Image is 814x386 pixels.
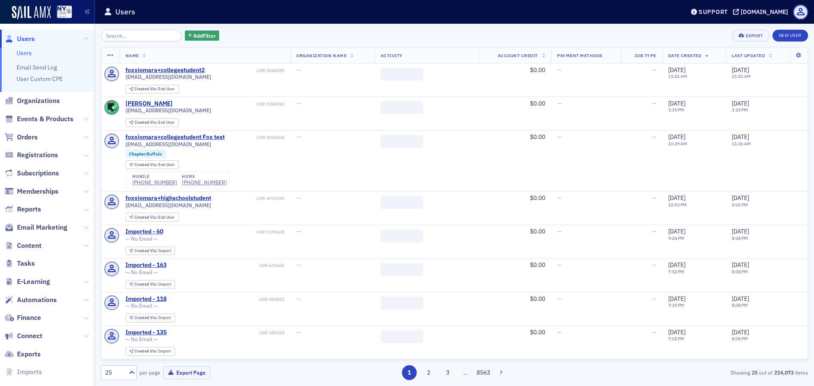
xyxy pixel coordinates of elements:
span: Registrations [17,150,58,160]
div: USR-5248308 [226,135,284,140]
div: Chapter: [125,150,166,158]
span: [DATE] [732,66,749,74]
a: Tasks [5,259,35,268]
div: Created Via: Import [125,280,175,289]
span: Users [17,34,35,44]
span: — [652,100,656,107]
span: — [296,194,301,202]
span: ‌ [381,330,423,343]
a: Users [17,49,32,57]
div: Created Via: Import [125,247,175,255]
span: — [557,100,562,107]
a: Registrations [5,150,58,160]
time: 9:24 PM [668,235,684,241]
span: — [652,328,656,336]
strong: 214,073 [772,369,795,376]
button: Export [732,30,769,42]
a: Orders [5,133,38,142]
div: Created Via: End User [125,213,179,222]
a: Imports [5,367,42,377]
time: 12:53 PM [668,202,687,208]
span: [DATE] [732,295,749,303]
span: Reports [17,205,41,214]
span: Events & Products [17,114,73,124]
span: Content [17,241,42,250]
div: End User [134,87,175,92]
span: [DATE] [732,194,749,202]
a: Imported - 163 [125,261,167,269]
button: 3 [440,365,455,380]
span: Orders [17,133,38,142]
span: — [652,133,656,141]
span: [DATE] [732,261,749,269]
span: ‌ [381,68,423,81]
span: $0.00 [530,194,545,202]
span: [DATE] [668,228,686,235]
div: End User [134,215,175,220]
span: Exports [17,350,41,359]
span: Connect [17,331,42,341]
span: … [460,369,471,376]
span: — [296,228,301,235]
div: Import [134,349,171,354]
div: USR-5248385 [206,68,284,73]
span: [EMAIL_ADDRESS][DOMAIN_NAME] [125,107,211,114]
span: — [296,328,301,336]
div: home [182,174,227,179]
span: — [652,228,656,235]
span: Email Marketing [17,223,67,232]
div: USR-5248360 [174,101,284,107]
div: End User [134,120,175,125]
span: — [557,66,562,74]
time: 7:02 PM [668,336,684,342]
a: Reports [5,205,41,214]
span: $0.00 [530,228,545,235]
a: [PERSON_NAME] [125,100,173,108]
span: — [557,295,562,303]
time: 2:02 PM [732,202,748,208]
img: SailAMX [12,6,51,19]
span: — No Email — [125,269,158,275]
span: [DATE] [668,261,686,269]
span: — No Email — [125,336,158,342]
div: Imported - 118 [125,295,167,303]
a: Organizations [5,96,60,106]
a: Connect [5,331,42,341]
span: — [652,194,656,202]
div: Imported - 135 [125,329,167,336]
span: ‌ [381,263,423,276]
div: 25 [105,368,124,377]
time: 8:08 PM [732,336,748,342]
input: Search… [101,30,182,42]
span: [DATE] [668,133,686,141]
span: Memberships [17,187,59,196]
div: Showing out of items [578,369,808,376]
a: Exports [5,350,41,359]
span: Chapter : [129,151,147,157]
a: Events & Products [5,114,73,124]
div: Support [699,8,728,16]
a: User Custom CPE [17,75,63,83]
div: Import [134,316,171,320]
span: Created Via : [134,348,158,354]
a: Imported - 60 [125,228,163,236]
span: Created Via : [134,162,158,167]
button: 2 [421,365,436,380]
span: ‌ [381,297,423,309]
a: Chapter:Buffalo [129,151,162,157]
span: [EMAIL_ADDRESS][DOMAIN_NAME] [125,141,211,147]
a: Email Marketing [5,223,67,232]
span: — [557,194,562,202]
button: [DOMAIN_NAME] [733,9,791,15]
a: foxxiomara+highschoolstudent [125,194,211,202]
span: — [652,66,656,74]
button: Export Page [163,366,210,379]
div: foxxiomara+collegestudent Fox test [125,133,225,141]
span: E-Learning [17,277,50,286]
div: USR-601445 [168,263,284,268]
a: [PHONE_NUMBER] [182,179,227,186]
span: [DATE] [732,133,749,141]
div: Created Via: Import [125,347,175,356]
